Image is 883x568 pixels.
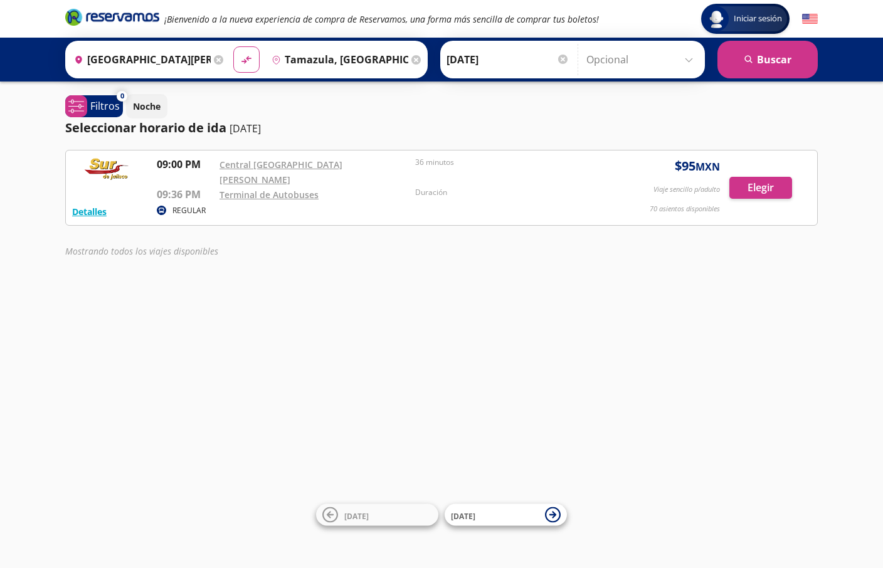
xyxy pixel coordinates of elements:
[802,11,818,27] button: English
[344,510,369,521] span: [DATE]
[120,91,124,102] span: 0
[451,510,475,521] span: [DATE]
[586,44,699,75] input: Opcional
[230,121,261,136] p: [DATE]
[65,118,226,137] p: Seleccionar horario de ida
[65,8,159,30] a: Brand Logo
[695,160,720,174] small: MXN
[650,204,720,214] p: 70 asientos disponibles
[675,157,720,176] span: $ 95
[65,245,218,257] em: Mostrando todos los viajes disponibles
[729,13,787,25] span: Iniciar sesión
[65,95,123,117] button: 0Filtros
[653,184,720,195] p: Viaje sencillo p/adulto
[415,157,605,168] p: 36 minutos
[445,504,567,526] button: [DATE]
[717,41,818,78] button: Buscar
[172,205,206,216] p: REGULAR
[72,205,107,218] button: Detalles
[126,94,167,118] button: Noche
[164,13,599,25] em: ¡Bienvenido a la nueva experiencia de compra de Reservamos, una forma más sencilla de comprar tus...
[157,187,213,202] p: 09:36 PM
[729,177,792,199] button: Elegir
[72,157,141,182] img: RESERVAMOS
[447,44,569,75] input: Elegir Fecha
[90,98,120,113] p: Filtros
[69,44,211,75] input: Buscar Origen
[316,504,438,526] button: [DATE]
[219,189,319,201] a: Terminal de Autobuses
[133,100,161,113] p: Noche
[267,44,408,75] input: Buscar Destino
[219,159,342,186] a: Central [GEOGRAPHIC_DATA][PERSON_NAME]
[415,187,605,198] p: Duración
[157,157,213,172] p: 09:00 PM
[65,8,159,26] i: Brand Logo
